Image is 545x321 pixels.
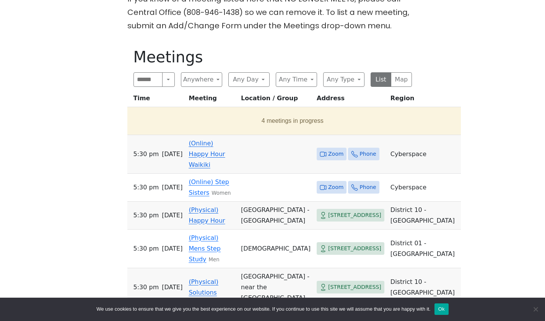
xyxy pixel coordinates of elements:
span: Phone [360,182,376,192]
td: Cyberspace [387,135,461,174]
small: Women [211,190,231,196]
span: [STREET_ADDRESS] [328,210,381,220]
span: [STREET_ADDRESS] [328,244,381,253]
span: Phone [360,149,376,159]
td: [GEOGRAPHIC_DATA] - [GEOGRAPHIC_DATA] [238,202,314,230]
td: Cyberspace [387,174,461,202]
button: Any Day [228,72,270,87]
span: 5:30 PM [133,210,159,221]
span: [DATE] [162,282,182,293]
td: [DEMOGRAPHIC_DATA] [238,230,314,268]
button: Search [162,72,174,87]
button: 4 meetings in progress [130,110,455,132]
small: Men [209,257,220,262]
button: Any Type [323,72,364,87]
td: District 10 - [GEOGRAPHIC_DATA] [387,268,461,307]
button: Anywhere [181,72,222,87]
span: [DATE] [162,210,182,221]
td: [GEOGRAPHIC_DATA] - near the [GEOGRAPHIC_DATA]. [238,268,314,307]
span: [DATE] [162,243,182,254]
span: No [532,305,539,313]
th: Time [127,93,186,107]
a: (Physical) Mens Step Study [189,234,221,263]
span: Zoom [328,182,343,192]
a: (Online) Happy Hour Waikiki [189,140,225,168]
th: Location / Group [238,93,314,107]
h1: Meetings [133,48,412,66]
span: 5:30 PM [133,182,159,193]
th: Region [387,93,461,107]
span: 5:30 PM [133,149,159,160]
a: (Physical) Happy Hour [189,206,225,224]
span: [DATE] [162,182,182,193]
td: District 10 - [GEOGRAPHIC_DATA] [387,202,461,230]
span: 5:30 PM [133,243,159,254]
button: Any Time [276,72,317,87]
button: Map [391,72,412,87]
span: [DATE] [162,149,182,160]
a: (Online) Step Sisters [189,178,229,196]
th: Meeting [185,93,238,107]
th: Address [314,93,387,107]
span: [STREET_ADDRESS] [328,282,381,292]
span: 5:30 PM [133,282,159,293]
a: (Physical) Solutions [189,278,218,296]
button: Ok [434,303,449,315]
td: District 01 - [GEOGRAPHIC_DATA] [387,230,461,268]
input: Search [133,72,163,87]
button: List [371,72,392,87]
span: Zoom [328,149,343,159]
span: We use cookies to ensure that we give you the best experience on our website. If you continue to ... [96,305,430,313]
